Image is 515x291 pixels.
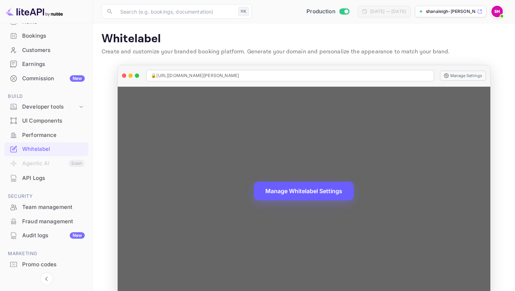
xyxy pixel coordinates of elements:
div: Earnings [4,57,88,71]
span: 🔒 [URL][DOMAIN_NAME][PERSON_NAME] [151,72,239,79]
div: UI Components [4,114,88,128]
p: shanaleigh-[PERSON_NAME]-nzr... [426,8,476,15]
a: Fraud management [4,215,88,228]
a: Performance [4,128,88,142]
img: Shanaleigh Hebbard [491,6,503,17]
div: Whitelabel [4,142,88,156]
div: Developer tools [22,103,78,111]
span: Production [306,8,335,16]
a: UI Components [4,114,88,127]
button: Manage Whitelabel Settings [254,182,354,200]
a: Customers [4,43,88,57]
a: API Logs [4,171,88,185]
a: Audit logsNew [4,229,88,242]
div: Commission [22,75,85,83]
button: Collapse navigation [40,272,53,285]
div: Whitelabel [22,145,85,153]
img: LiteAPI logo [6,6,63,17]
div: UI Components [22,117,85,125]
div: Customers [22,46,85,54]
div: Switch to Sandbox mode [304,8,352,16]
div: Audit logs [22,232,85,240]
span: Security [4,192,88,200]
button: Manage Settings [440,71,486,81]
span: Build [4,92,88,100]
a: Bookings [4,29,88,42]
a: Earnings [4,57,88,71]
div: New [70,75,85,82]
div: Team management [22,203,85,211]
div: API Logs [22,174,85,182]
div: Developer tools [4,101,88,113]
div: Earnings [22,60,85,68]
div: Performance [4,128,88,142]
div: Promo codes [22,261,85,269]
div: [DATE] — [DATE] [370,8,406,15]
div: API Logs [4,171,88,185]
div: New [70,232,85,239]
p: Whitelabel [102,32,506,46]
div: Fraud management [22,218,85,226]
a: Home [4,15,88,28]
div: Team management [4,200,88,214]
div: Bookings [4,29,88,43]
a: Promo codes [4,258,88,271]
div: CommissionNew [4,72,88,86]
a: Team management [4,200,88,214]
a: Whitelabel [4,142,88,156]
div: Performance [22,131,85,139]
div: ⌘K [238,7,249,16]
a: CommissionNew [4,72,88,85]
input: Search (e.g. bookings, documentation) [116,4,235,19]
div: Bookings [22,32,85,40]
span: Marketing [4,250,88,258]
p: Create and customize your branded booking platform. Generate your domain and personalize the appe... [102,48,506,56]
